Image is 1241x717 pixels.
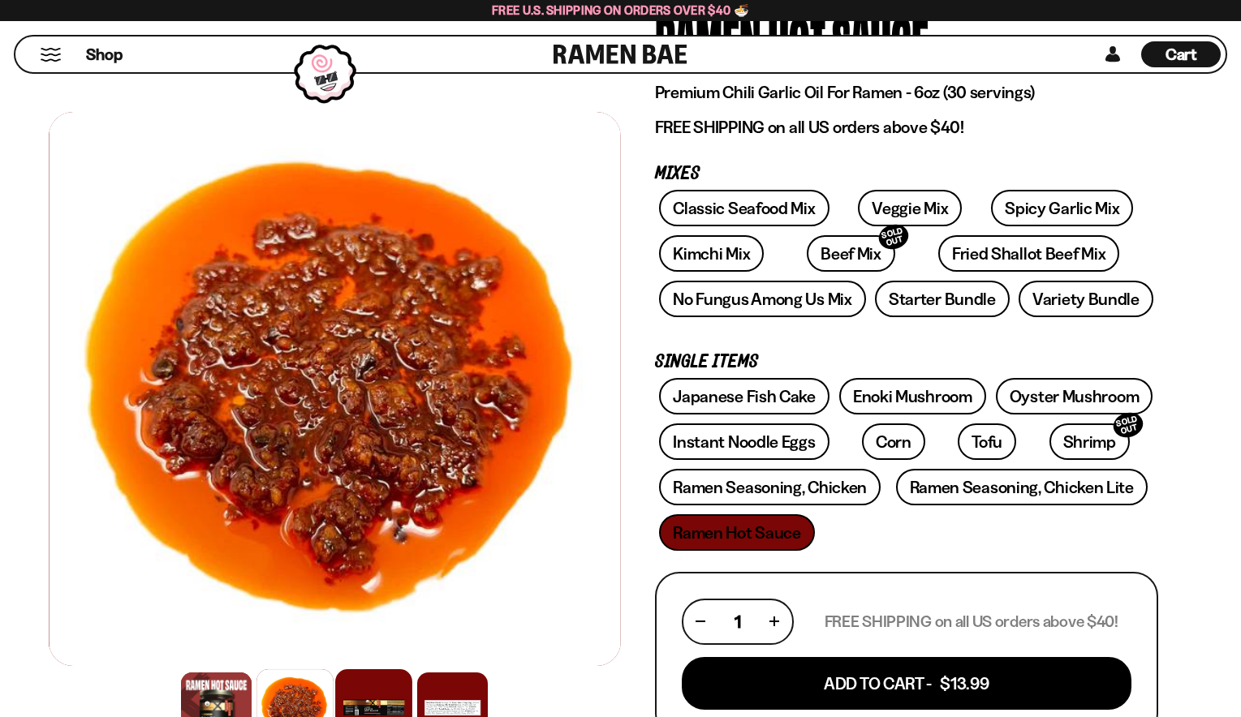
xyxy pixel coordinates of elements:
[492,2,749,18] span: Free U.S. Shipping on Orders over $40 🍜
[682,657,1131,710] button: Add To Cart - $13.99
[655,166,1158,182] p: Mixes
[86,41,123,67] a: Shop
[938,235,1119,272] a: Fried Shallot Beef Mix
[1049,423,1130,460] a: ShrimpSOLD OUT
[735,612,741,632] span: 1
[1110,410,1146,441] div: SOLD OUT
[1166,45,1197,64] span: Cart
[86,44,123,66] span: Shop
[659,378,829,414] a: Japanese Fish Cake
[839,378,986,414] a: Enoki Mushroom
[659,281,865,317] a: No Fungus Among Us Mix
[659,190,829,226] a: Classic Seafood Mix
[875,281,1010,317] a: Starter Bundle
[876,221,911,253] div: SOLD OUT
[807,235,895,272] a: Beef MixSOLD OUT
[655,117,1158,138] p: FREE SHIPPING on all US orders above $40!
[1141,36,1221,72] a: Cart
[896,469,1148,505] a: Ramen Seasoning, Chicken Lite
[825,612,1118,632] p: FREE SHIPPING on all US orders above $40!
[655,82,1158,103] p: Premium Chili Garlic Oil For Ramen - 6oz (30 servings)
[958,423,1016,460] a: Tofu
[991,190,1133,226] a: Spicy Garlic Mix
[1019,281,1153,317] a: Variety Bundle
[659,235,764,272] a: Kimchi Mix
[655,354,1158,370] p: Single Items
[858,190,962,226] a: Veggie Mix
[659,469,881,505] a: Ramen Seasoning, Chicken
[659,423,829,460] a: Instant Noodle Eggs
[862,423,925,460] a: Corn
[996,378,1153,414] a: Oyster Mushroom
[40,48,62,62] button: Mobile Menu Trigger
